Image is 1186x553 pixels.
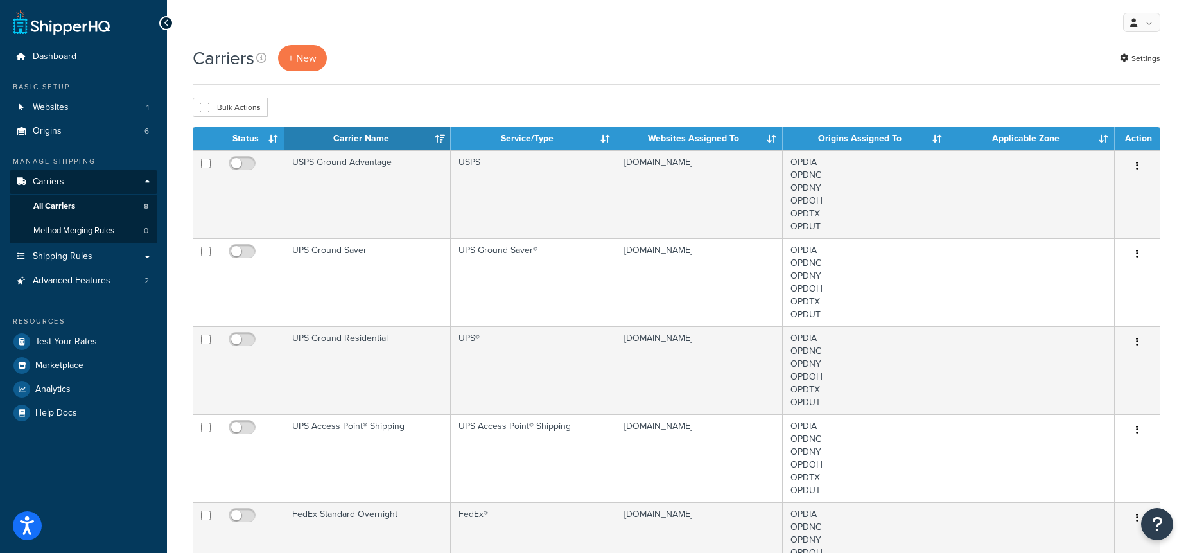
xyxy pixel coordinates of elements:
a: Dashboard [10,45,157,69]
th: Action [1115,127,1160,150]
li: All Carriers [10,195,157,218]
span: Help Docs [35,408,77,419]
span: Analytics [35,384,71,395]
th: Applicable Zone: activate to sort column ascending [948,127,1115,150]
a: Shipping Rules [10,245,157,268]
td: UPS® [451,326,616,414]
li: Method Merging Rules [10,219,157,243]
span: 2 [144,276,149,286]
td: UPS Ground Residential [284,326,451,414]
td: USPS Ground Advantage [284,150,451,238]
a: Marketplace [10,354,157,377]
td: UPS Ground Saver® [451,238,616,326]
th: Status: activate to sort column ascending [218,127,284,150]
a: Settings [1120,49,1160,67]
li: Websites [10,96,157,119]
span: 1 [146,102,149,113]
td: [DOMAIN_NAME] [616,326,783,414]
th: Websites Assigned To: activate to sort column ascending [616,127,783,150]
li: Origins [10,119,157,143]
a: Carriers [10,170,157,194]
button: + New [278,45,327,71]
td: OPDIA OPDNC OPDNY OPDOH OPDTX OPDUT [783,326,949,414]
div: Basic Setup [10,82,157,92]
td: UPS Access Point® Shipping [284,414,451,502]
div: Resources [10,316,157,327]
th: Carrier Name: activate to sort column ascending [284,127,451,150]
span: Dashboard [33,51,76,62]
td: UPS Ground Saver [284,238,451,326]
a: Analytics [10,378,157,401]
td: [DOMAIN_NAME] [616,414,783,502]
a: ShipperHQ Home [13,10,110,35]
div: Manage Shipping [10,156,157,167]
td: OPDIA OPDNC OPDNY OPDOH OPDTX OPDUT [783,238,949,326]
span: Advanced Features [33,276,110,286]
th: Origins Assigned To: activate to sort column ascending [783,127,949,150]
th: Service/Type: activate to sort column ascending [451,127,616,150]
a: Origins 6 [10,119,157,143]
li: Advanced Features [10,269,157,293]
span: Websites [33,102,69,113]
td: UPS Access Point® Shipping [451,414,616,502]
span: 0 [144,225,148,236]
span: Marketplace [35,360,83,371]
button: Bulk Actions [193,98,268,117]
span: Carriers [33,177,64,188]
span: All Carriers [33,201,75,212]
li: Carriers [10,170,157,243]
button: Open Resource Center [1141,508,1173,540]
span: Method Merging Rules [33,225,114,236]
a: Method Merging Rules 0 [10,219,157,243]
td: USPS [451,150,616,238]
span: Origins [33,126,62,137]
span: 6 [144,126,149,137]
a: All Carriers 8 [10,195,157,218]
span: Test Your Rates [35,337,97,347]
span: Shipping Rules [33,251,92,262]
td: [DOMAIN_NAME] [616,150,783,238]
a: Advanced Features 2 [10,269,157,293]
a: Help Docs [10,401,157,425]
td: [DOMAIN_NAME] [616,238,783,326]
span: 8 [144,201,148,212]
h1: Carriers [193,46,254,71]
td: OPDIA OPDNC OPDNY OPDOH OPDTX OPDUT [783,414,949,502]
a: Test Your Rates [10,330,157,353]
td: OPDIA OPDNC OPDNY OPDOH OPDTX OPDUT [783,150,949,238]
a: Websites 1 [10,96,157,119]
